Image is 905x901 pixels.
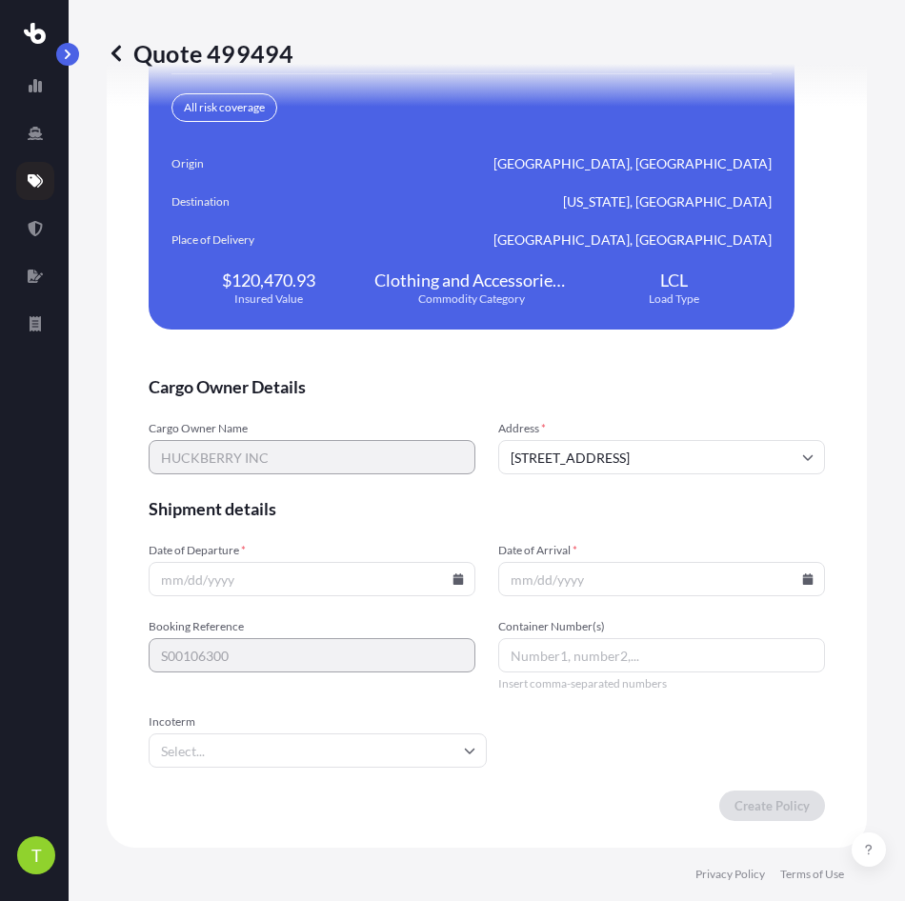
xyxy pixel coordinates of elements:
span: [GEOGRAPHIC_DATA], [GEOGRAPHIC_DATA] [493,154,772,173]
span: Booking Reference [149,619,475,634]
span: Container Number(s) [498,619,825,634]
div: All risk coverage [171,93,277,122]
button: Create Policy [719,791,825,821]
input: Select... [149,733,487,768]
a: Terms of Use [780,867,844,882]
span: T [31,846,42,865]
p: Quote 499494 [107,38,293,69]
p: Create Policy [734,796,810,815]
span: Cargo Owner Details [149,375,825,398]
span: Place of Delivery [171,230,278,250]
span: $120,470.93 [222,269,315,291]
span: Date of Arrival [498,543,825,558]
span: LCL [660,269,688,291]
span: Insert comma-separated numbers [498,676,825,691]
span: Load Type [649,291,699,307]
span: Date of Departure [149,543,475,558]
span: Cargo Owner Name [149,421,475,436]
span: [GEOGRAPHIC_DATA], [GEOGRAPHIC_DATA] [493,230,772,250]
input: Number1, number2,... [498,638,825,672]
input: Your internal reference [149,638,475,672]
span: Commodity Category [418,291,525,307]
a: Privacy Policy [695,867,765,882]
span: Shipment details [149,497,825,520]
span: [US_STATE], [GEOGRAPHIC_DATA] [563,192,772,211]
span: Destination [171,192,278,211]
span: Incoterm [149,714,487,730]
span: Address [498,421,825,436]
input: mm/dd/yyyy [498,562,825,596]
input: Cargo owner address [498,440,825,474]
span: Insured Value [234,291,303,307]
span: Origin [171,154,278,173]
span: Clothing and Accessories - Knitted or Crocheted [374,269,570,291]
input: mm/dd/yyyy [149,562,475,596]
